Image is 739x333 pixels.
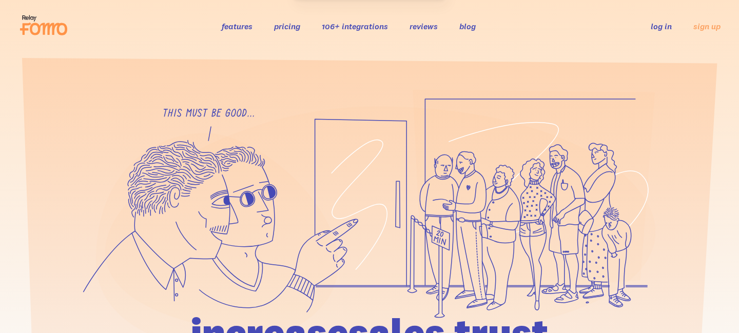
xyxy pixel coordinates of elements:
[651,21,672,31] a: log in
[410,21,438,31] a: reviews
[222,21,252,31] a: features
[693,21,721,32] a: sign up
[322,21,388,31] a: 106+ integrations
[459,21,476,31] a: blog
[274,21,300,31] a: pricing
